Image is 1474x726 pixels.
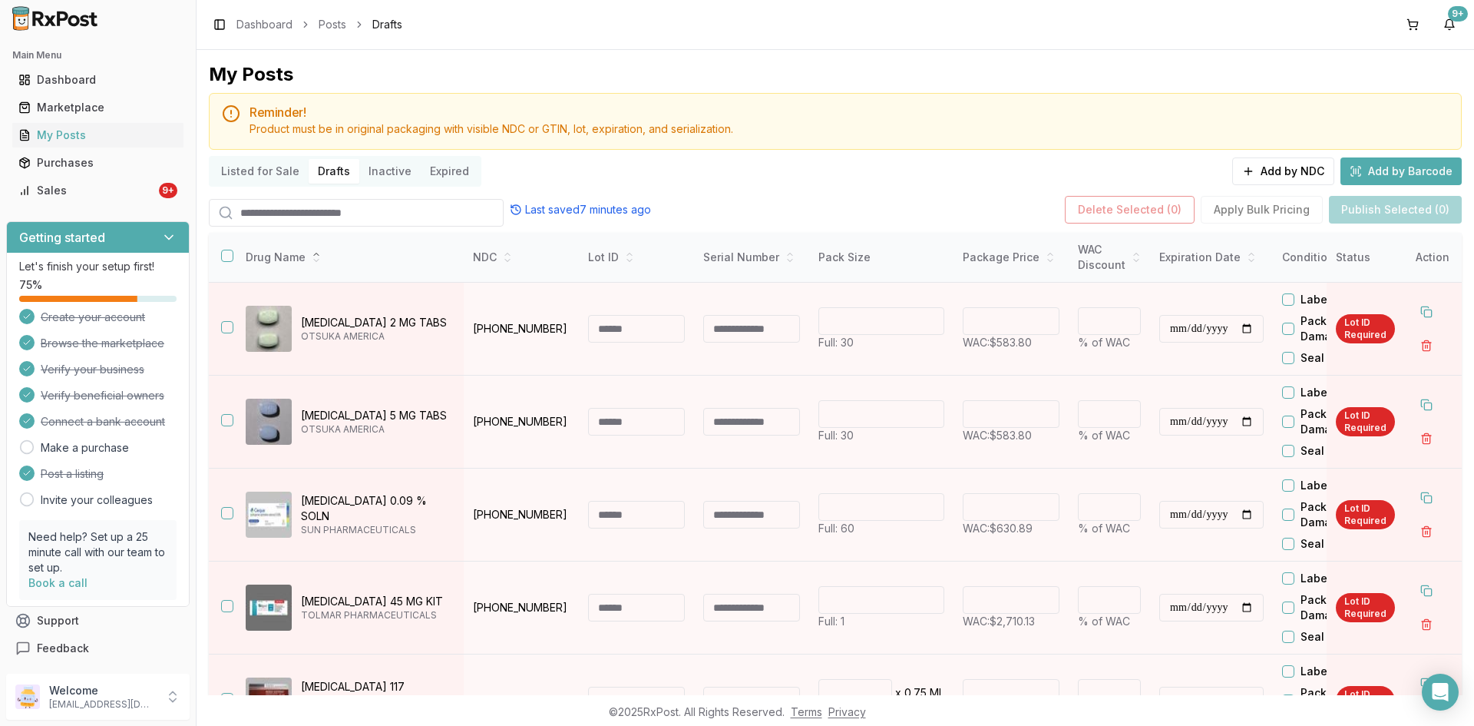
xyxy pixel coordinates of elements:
p: x [895,685,901,701]
th: Pack Size [809,233,953,283]
label: Label Residue [1300,664,1377,679]
button: Delete [1413,332,1440,360]
span: % of WAC [1078,336,1130,349]
p: 0.75 [904,685,927,701]
img: Abilify 2 MG TABS [246,306,292,352]
span: WAC: $2,710.13 [963,615,1035,628]
label: Label Residue [1300,571,1377,586]
span: 75 % [19,277,42,293]
p: [MEDICAL_DATA] 5 MG TABS [301,408,451,423]
span: Full: 60 [818,522,854,535]
span: Feedback [37,641,89,656]
label: Seal Broken [1300,629,1365,645]
p: [MEDICAL_DATA] 0.09 % SOLN [301,493,451,524]
a: Make a purchase [41,440,129,456]
div: Last saved 7 minutes ago [510,202,651,217]
label: Package Damaged [1300,592,1388,623]
span: Drafts [372,17,402,32]
p: Let's finish your setup first! [19,259,177,274]
div: Lot ID Required [1336,593,1395,622]
span: WAC: $583.80 [963,429,1032,442]
div: Expiration Date [1159,250,1264,265]
div: Lot ID Required [1336,500,1395,529]
p: [EMAIL_ADDRESS][DOMAIN_NAME] [49,698,156,711]
p: [PHONE_NUMBER] [473,600,570,615]
a: Dashboard [12,66,183,94]
label: Package Damaged [1300,406,1388,437]
label: Package Damaged [1300,499,1388,530]
div: Lot ID Required [1336,314,1395,343]
th: Status [1327,233,1404,283]
button: Duplicate [1413,298,1440,326]
div: Open Intercom Messenger [1422,674,1459,711]
a: My Posts [12,121,183,149]
button: Delete [1413,425,1440,453]
div: WAC Discount [1078,242,1141,273]
a: Dashboard [236,17,292,32]
p: [PHONE_NUMBER] [473,321,570,336]
h5: Reminder! [250,106,1449,118]
label: Seal Broken [1300,536,1365,552]
div: My Posts [209,62,293,87]
img: Abilify 5 MG TABS [246,399,292,445]
button: My Posts [6,123,190,148]
p: TOLMAR PHARMACEUTICALS [301,609,451,622]
button: Marketplace [6,95,190,120]
button: Duplicate [1413,670,1440,698]
span: Full: 30 [818,336,854,349]
div: 9+ [159,183,177,198]
button: Delete [1413,611,1440,638]
button: Listed for Sale [212,159,309,184]
span: % of WAC [1078,615,1130,628]
div: Lot ID Required [1336,686,1395,715]
button: Purchases [6,151,190,175]
nav: breadcrumb [236,17,402,32]
button: Dashboard [6,68,190,92]
button: Inactive [359,159,421,184]
p: OTSUKA AMERICA [301,423,451,436]
img: Cequa 0.09 % SOLN [246,492,292,538]
button: 9+ [1437,12,1462,37]
label: Label Residue [1300,292,1377,307]
button: Duplicate [1413,391,1440,419]
label: Package Damaged [1300,313,1388,344]
th: Condition [1273,233,1388,283]
span: Create your account [41,310,145,325]
span: % of WAC [1078,522,1130,535]
h2: Main Menu [12,49,183,61]
span: Connect a bank account [41,414,165,429]
p: Need help? Set up a 25 minute call with our team to set up. [28,529,167,575]
span: Verify your business [41,362,144,377]
a: Privacy [828,705,866,718]
p: SUN PHARMACEUTICALS [301,524,451,536]
button: Add by Barcode [1340,157,1462,185]
p: [MEDICAL_DATA] 117 MG/0.75ML SUSY [301,679,451,710]
span: WAC: $630.89 [963,522,1033,535]
button: Support [6,607,190,635]
div: Lot ID Required [1336,407,1395,436]
label: Label Residue [1300,385,1377,400]
div: Purchases [18,155,177,171]
img: Eligard 45 MG KIT [246,585,292,631]
div: 9+ [1448,6,1468,22]
span: WAC: $583.80 [963,336,1032,349]
p: [MEDICAL_DATA] 2 MG TABS [301,315,451,330]
div: Product must be in original packaging with visible NDC or GTIN, lot, expiration, and serialization. [250,121,1449,137]
a: Marketplace [12,94,183,121]
label: Label Residue [1300,478,1377,493]
div: Marketplace [18,100,177,115]
a: Posts [319,17,346,32]
p: ML [930,685,944,701]
div: Lot ID [588,250,685,265]
span: Verify beneficial owners [41,388,164,403]
span: Browse the marketplace [41,336,164,351]
div: NDC [473,250,570,265]
span: Full: 1 [818,615,844,628]
label: Package Damaged [1300,685,1388,716]
p: [PHONE_NUMBER] [473,507,570,522]
button: Expired [421,159,478,184]
div: Package Price [963,250,1059,265]
p: [MEDICAL_DATA] 45 MG KIT [301,594,451,609]
a: Terms [791,705,822,718]
span: % of WAC [1078,429,1130,442]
